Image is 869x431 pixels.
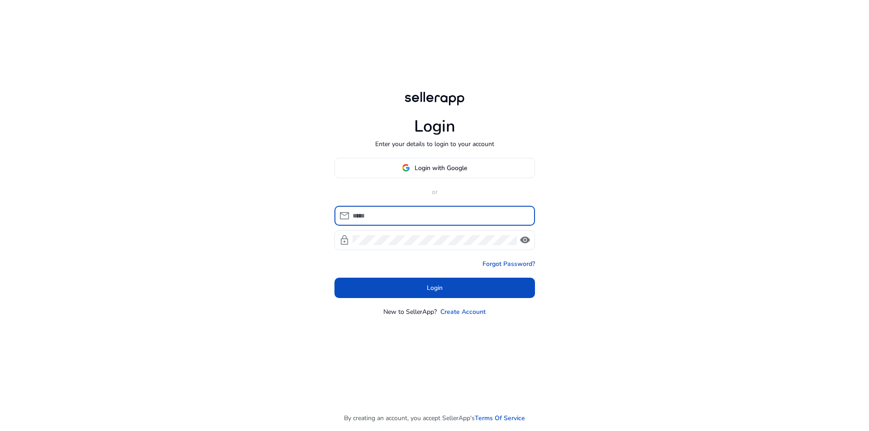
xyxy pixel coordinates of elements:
a: Forgot Password? [482,259,535,269]
button: Login with Google [334,158,535,178]
span: visibility [520,235,530,246]
p: or [334,187,535,197]
span: Login with Google [415,163,467,173]
h1: Login [414,117,455,136]
p: New to SellerApp? [383,307,437,317]
button: Login [334,278,535,298]
span: Login [427,283,443,293]
span: mail [339,210,350,221]
span: lock [339,235,350,246]
img: google-logo.svg [402,164,410,172]
a: Terms Of Service [475,413,525,423]
a: Create Account [440,307,486,317]
p: Enter your details to login to your account [375,139,494,149]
